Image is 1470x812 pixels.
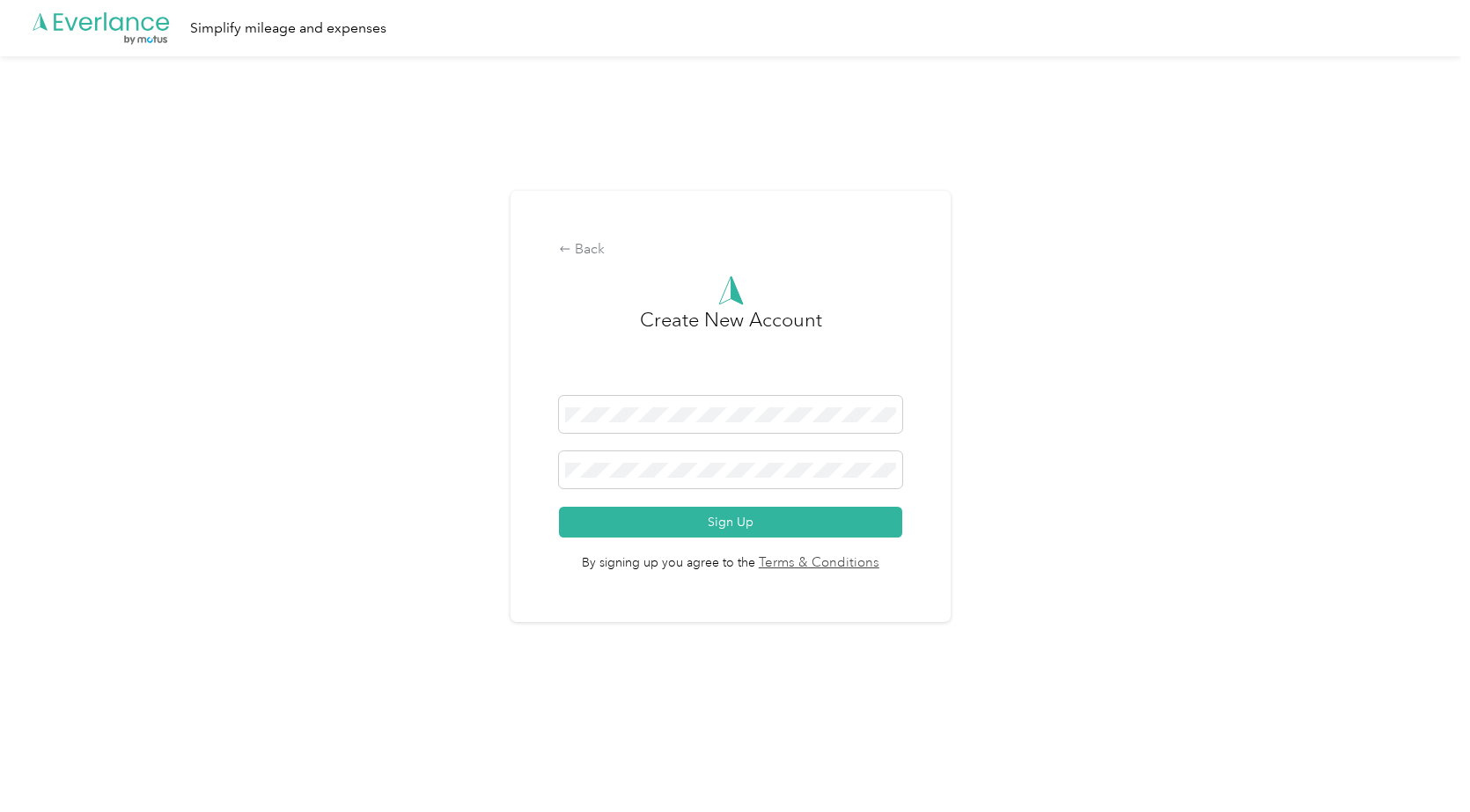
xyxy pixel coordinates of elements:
[559,239,901,260] div: Back
[755,553,879,574] a: Terms & Conditions
[559,507,901,538] button: Sign Up
[559,538,901,573] span: By signing up you agree to the
[640,305,822,396] h3: Create New Account
[190,18,386,40] div: Simplify mileage and expenses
